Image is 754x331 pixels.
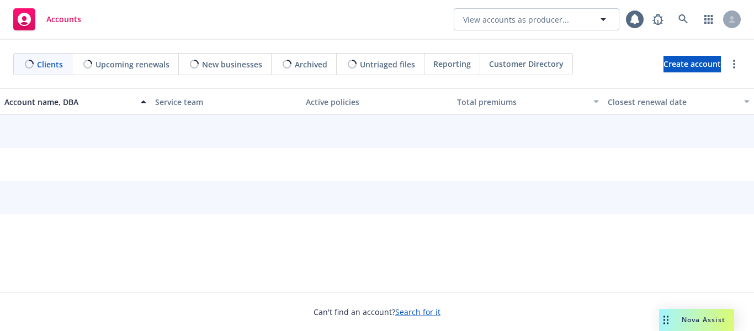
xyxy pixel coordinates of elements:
[489,58,564,70] span: Customer Directory
[672,8,694,30] a: Search
[453,88,603,115] button: Total premiums
[659,309,673,331] div: Drag to move
[314,306,440,318] span: Can't find an account?
[202,59,262,70] span: New businesses
[9,4,86,35] a: Accounts
[647,8,669,30] a: Report a Bug
[46,15,81,24] span: Accounts
[663,56,721,72] a: Create account
[295,59,327,70] span: Archived
[155,96,297,108] div: Service team
[663,54,721,75] span: Create account
[4,96,134,108] div: Account name, DBA
[395,307,440,317] a: Search for it
[306,96,448,108] div: Active policies
[728,57,741,71] a: more
[682,315,725,324] span: Nova Assist
[301,88,452,115] button: Active policies
[608,96,737,108] div: Closest renewal date
[457,96,587,108] div: Total premiums
[151,88,301,115] button: Service team
[463,14,569,25] span: View accounts as producer...
[603,88,754,115] button: Closest renewal date
[454,8,619,30] button: View accounts as producer...
[698,8,720,30] a: Switch app
[360,59,415,70] span: Untriaged files
[95,59,169,70] span: Upcoming renewals
[433,58,471,70] span: Reporting
[37,59,63,70] span: Clients
[659,309,734,331] button: Nova Assist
